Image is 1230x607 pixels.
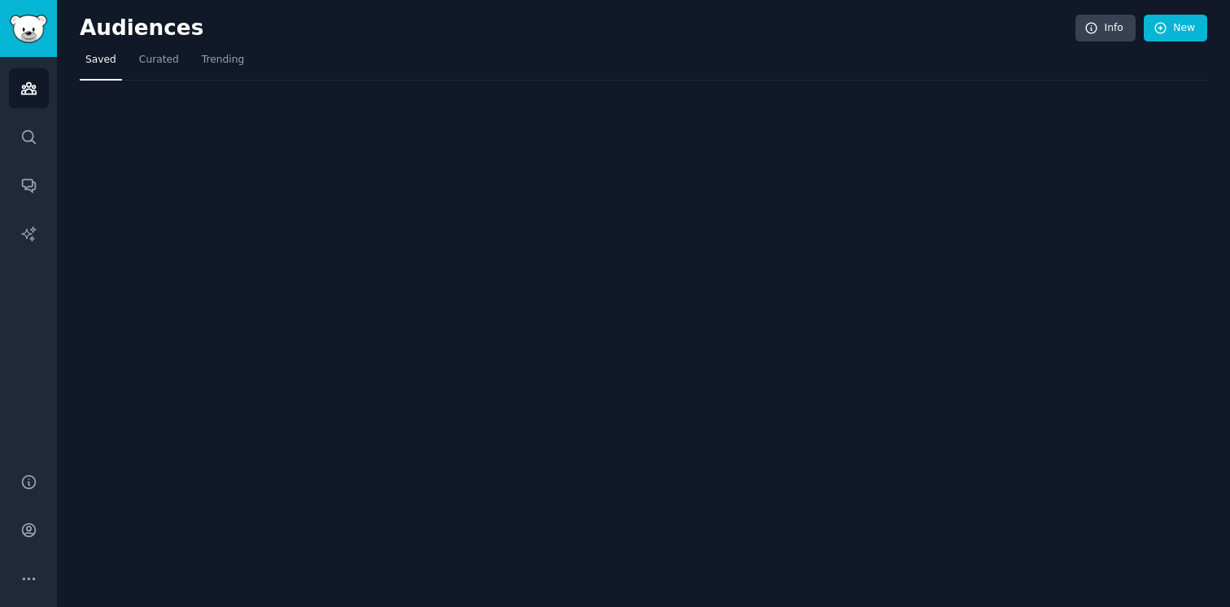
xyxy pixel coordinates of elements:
img: GummySearch logo [10,15,47,43]
h2: Audiences [80,15,1075,41]
a: Info [1075,15,1136,42]
a: Trending [196,47,250,81]
a: Saved [80,47,122,81]
span: Curated [139,53,179,68]
a: New [1144,15,1207,42]
a: Curated [133,47,185,81]
span: Trending [202,53,244,68]
span: Saved [85,53,116,68]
